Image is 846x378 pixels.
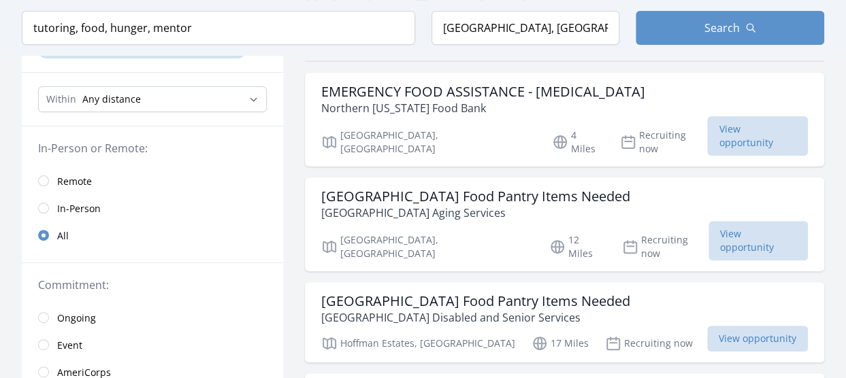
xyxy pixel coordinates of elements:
[22,194,283,222] a: In-Person
[321,84,645,100] h3: EMERGENCY FOOD ASSISTANCE - [MEDICAL_DATA]
[321,233,533,260] p: [GEOGRAPHIC_DATA], [GEOGRAPHIC_DATA]
[707,116,808,156] span: View opportunity
[636,11,824,45] button: Search
[549,233,606,260] p: 12 Miles
[552,128,604,156] p: 4 Miles
[321,335,515,351] p: Hoffman Estates, [GEOGRAPHIC_DATA]
[305,177,824,271] a: [GEOGRAPHIC_DATA] Food Pantry Items Needed [GEOGRAPHIC_DATA] Aging Services [GEOGRAPHIC_DATA], [G...
[321,205,630,221] p: [GEOGRAPHIC_DATA] Aging Services
[57,202,101,216] span: In-Person
[22,222,283,249] a: All
[38,86,267,112] select: Search Radius
[305,282,824,362] a: [GEOGRAPHIC_DATA] Food Pantry Items Needed [GEOGRAPHIC_DATA] Disabled and Senior Services Hoffman...
[38,140,267,156] legend: In-Person or Remote:
[432,11,620,45] input: Location
[605,335,693,351] p: Recruiting now
[22,331,283,358] a: Event
[57,339,82,352] span: Event
[620,128,708,156] p: Recruiting now
[22,167,283,194] a: Remote
[321,309,630,326] p: [GEOGRAPHIC_DATA] Disabled and Senior Services
[321,128,536,156] p: [GEOGRAPHIC_DATA], [GEOGRAPHIC_DATA]
[38,277,267,293] legend: Commitment:
[321,293,630,309] h3: [GEOGRAPHIC_DATA] Food Pantry Items Needed
[57,229,69,243] span: All
[707,326,808,351] span: View opportunity
[57,175,92,188] span: Remote
[22,304,283,331] a: Ongoing
[622,233,709,260] p: Recruiting now
[321,100,645,116] p: Northern [US_STATE] Food Bank
[321,188,630,205] h3: [GEOGRAPHIC_DATA] Food Pantry Items Needed
[305,73,824,167] a: EMERGENCY FOOD ASSISTANCE - [MEDICAL_DATA] Northern [US_STATE] Food Bank [GEOGRAPHIC_DATA], [GEOG...
[709,221,808,260] span: View opportunity
[704,20,740,36] span: Search
[532,335,589,351] p: 17 Miles
[22,11,415,45] input: Keyword
[57,311,96,325] span: Ongoing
